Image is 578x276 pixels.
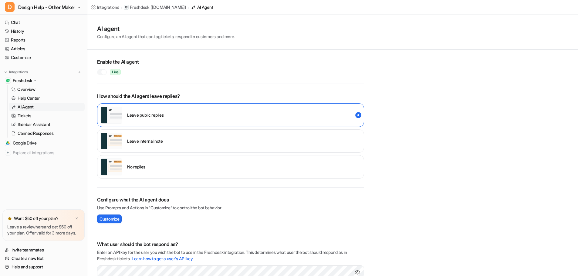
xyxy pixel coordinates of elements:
[100,158,122,175] img: user
[100,216,119,222] span: Customize
[97,24,235,33] h1: AI agent
[100,133,122,150] img: user
[2,263,85,271] a: Help and support
[13,78,32,84] p: Freshdesk
[18,104,34,110] p: AI Agent
[97,196,364,203] h2: Configure what the AI agent does
[121,5,122,10] span: /
[91,4,119,10] a: Integrations
[97,129,364,153] div: internal_reply
[127,112,164,118] p: Leave public replies
[9,120,85,129] a: Sidebar Assistant
[9,94,85,102] a: Help Center
[127,138,163,144] p: Leave internal note
[18,113,31,119] p: Tickets
[7,224,80,236] p: Leave a review and get $50 off your plan. Offer valid for 3 more days.
[97,92,364,100] p: How should the AI agent leave replies?
[9,129,85,138] a: Canned Responses
[97,103,364,127] div: external_reply
[97,4,119,10] div: Integrations
[188,5,189,10] span: /
[2,18,85,27] a: Chat
[127,164,145,170] p: No replies
[197,4,213,10] div: AI Agent
[9,70,28,75] p: Integrations
[6,79,10,82] img: Freshdesk
[2,36,85,44] a: Reports
[13,148,82,158] span: Explore all integrations
[18,121,50,128] p: Sidebar Assistant
[9,103,85,111] a: AI Agent
[2,27,85,35] a: History
[5,2,15,12] span: D
[77,70,81,74] img: menu_add.svg
[130,4,149,10] p: Freshdesk
[132,256,193,261] a: Learn how to get a user's API key.
[5,150,11,156] img: explore all integrations
[97,241,364,248] h2: What user should the bot respond as?
[13,140,37,146] span: Google Drive
[97,33,235,40] p: Configure an AI agent that can tag tickets, respond to customers and more.
[6,141,10,145] img: Google Drive
[18,3,75,12] span: Design Help - Other Maker
[97,249,364,262] p: Enter an API key for the user you wish the bot to use in the Freshdesk integration. This determin...
[2,45,85,53] a: Articles
[75,217,79,221] img: x
[4,70,8,74] img: expand menu
[97,214,122,223] button: Customize
[17,86,35,92] p: Overview
[2,53,85,62] a: Customize
[100,107,122,124] img: user
[14,215,59,221] p: Want $50 off your plan?
[124,4,186,10] a: Freshdesk([DOMAIN_NAME])
[2,139,85,147] a: Google DriveGoogle Drive
[2,148,85,157] a: Explore all integrations
[97,58,364,65] h2: Enable the AI agent
[97,205,364,211] p: Use Prompts and Actions in “Customize” to control the bot behavior
[18,95,40,101] p: Help Center
[110,69,121,75] span: Live
[9,111,85,120] a: Tickets
[35,224,44,229] a: here
[97,155,364,179] div: disabled
[9,85,85,94] a: Overview
[150,4,186,10] p: ( [DOMAIN_NAME] )
[18,130,54,136] p: Canned Responses
[354,269,360,275] img: Show
[2,254,85,263] a: Create a new Bot
[191,4,213,10] a: AI Agent
[7,216,12,221] img: star
[354,269,360,275] button: Show API key
[2,246,85,254] a: Invite teammates
[2,69,30,75] button: Integrations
